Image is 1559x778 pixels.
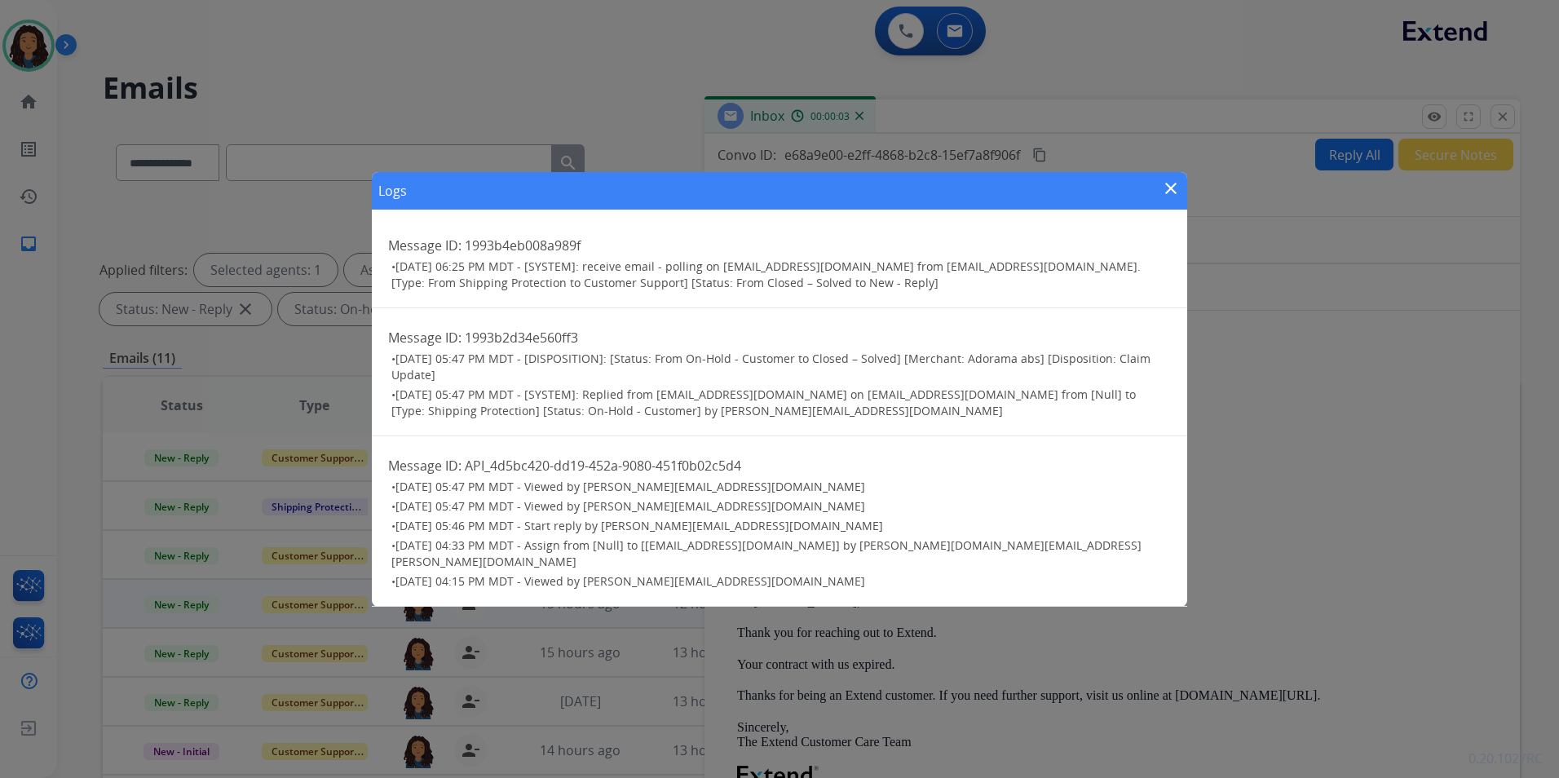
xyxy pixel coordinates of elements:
[391,518,1171,534] h3: •
[391,387,1136,418] span: [DATE] 05:47 PM MDT - [SYSTEM]: Replied from [EMAIL_ADDRESS][DOMAIN_NAME] on [EMAIL_ADDRESS][DOMA...
[388,329,462,347] span: Message ID:
[391,537,1142,569] span: [DATE] 04:33 PM MDT - Assign from [Null] to [[EMAIL_ADDRESS][DOMAIN_NAME]] by [PERSON_NAME][DOMAI...
[388,236,462,254] span: Message ID:
[395,479,865,494] span: [DATE] 05:47 PM MDT - Viewed by [PERSON_NAME][EMAIL_ADDRESS][DOMAIN_NAME]
[391,498,1171,515] h3: •
[378,181,407,201] h1: Logs
[391,573,1171,590] h3: •
[391,351,1171,383] h3: •
[395,498,865,514] span: [DATE] 05:47 PM MDT - Viewed by [PERSON_NAME][EMAIL_ADDRESS][DOMAIN_NAME]
[1161,179,1181,198] mat-icon: close
[391,387,1171,419] h3: •
[465,457,741,475] span: API_4d5bc420-dd19-452a-9080-451f0b02c5d4
[391,479,1171,495] h3: •
[395,573,865,589] span: [DATE] 04:15 PM MDT - Viewed by [PERSON_NAME][EMAIL_ADDRESS][DOMAIN_NAME]
[391,351,1150,382] span: [DATE] 05:47 PM MDT - [DISPOSITION]: [Status: From On-Hold - Customer to Closed – Solved] [Mercha...
[465,329,578,347] span: 1993b2d34e560ff3
[395,518,883,533] span: [DATE] 05:46 PM MDT - Start reply by [PERSON_NAME][EMAIL_ADDRESS][DOMAIN_NAME]
[391,259,1141,290] span: [DATE] 06:25 PM MDT - [SYSTEM]: receive email - polling on [EMAIL_ADDRESS][DOMAIN_NAME] from [EMA...
[388,457,462,475] span: Message ID:
[465,236,581,254] span: 1993b4eb008a989f
[391,537,1171,570] h3: •
[391,259,1171,291] h3: •
[1468,749,1543,768] p: 0.20.1027RC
